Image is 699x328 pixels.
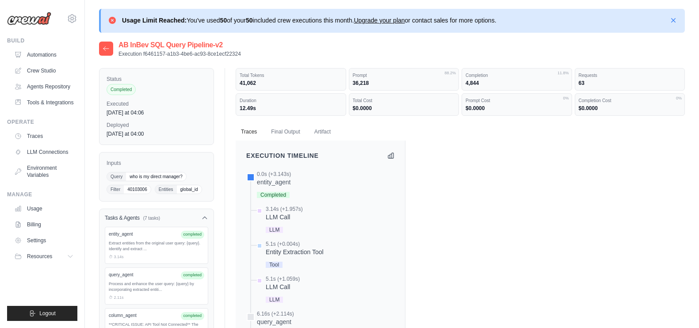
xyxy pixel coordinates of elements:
[11,233,77,248] a: Settings
[558,70,569,76] span: 11.8%
[257,310,294,317] div: 6.16s (+2.114s)
[236,123,262,141] button: Traces
[240,97,342,104] dt: Duration
[105,214,140,221] h3: Tasks & Agents
[563,95,569,102] span: 0%
[107,160,206,167] label: Inputs
[246,151,319,160] h2: Execution Timeline
[676,95,682,102] span: 0%
[266,282,300,291] div: LLM Call
[240,72,342,79] dt: Total Tokens
[122,16,497,25] p: You've used of your included crew executions this month. or contact sales for more options.
[109,271,177,278] div: query_agent
[11,64,77,78] a: Crew Studio
[7,118,77,126] div: Operate
[266,262,283,268] span: Tool
[181,312,205,320] span: completed
[466,80,568,87] dd: 4,844
[107,110,144,116] time: October 7, 2025 at 04:06 IST
[118,50,241,57] p: Execution f6461157-a1b3-4be6-ac93-8ce1ecf22324
[466,105,568,112] dd: $0.0000
[107,100,206,107] label: Executed
[11,161,77,182] a: Environment Variables
[353,80,455,87] dd: 36,218
[107,84,136,95] span: Completed
[257,192,290,198] span: Completed
[124,185,151,194] span: 40103006
[266,213,303,221] div: LLM Call
[7,37,77,44] div: Build
[7,306,77,321] button: Logout
[266,206,303,213] div: 3.14s (+1.957s)
[109,254,204,260] div: ⏱ 3.14s
[466,97,568,104] dt: Prompt Cost
[109,281,204,293] div: Process and enhance the user query: {query} by incorporating extracted entiti...
[353,105,455,112] dd: $0.0000
[11,145,77,159] a: LLM Connections
[309,123,336,141] button: Artifact
[266,227,283,233] span: LLM
[7,191,77,198] div: Manage
[107,185,124,194] span: Filter
[11,202,77,216] a: Usage
[445,70,456,76] span: 88.2%
[39,310,56,317] span: Logout
[266,240,323,248] div: 5.1s (+0.004s)
[655,286,699,328] iframe: Chat Widget
[107,76,206,83] label: Status
[354,17,405,24] a: Upgrade your plan
[181,271,205,279] span: completed
[126,172,186,181] span: who is my direct manager?
[220,17,227,24] strong: 50
[257,317,294,326] div: query_agent
[579,97,681,104] dt: Completion Cost
[7,12,51,25] img: Logo
[246,17,253,24] strong: 50
[240,105,342,112] dd: 12.49s
[181,231,205,239] span: completed
[11,217,77,232] a: Billing
[579,105,681,112] dd: $0.0000
[266,275,300,282] div: 5.1s (+1.059s)
[353,97,455,104] dt: Total Cost
[257,171,291,178] div: 0.0s (+3.143s)
[353,72,455,79] dt: Prompt
[266,297,283,303] span: LLM
[11,80,77,94] a: Agents Repository
[109,231,177,237] div: entity_agent
[579,80,681,87] dd: 63
[118,40,241,50] h2: AB InBev SQL Query Pipeline-v2
[266,248,323,256] div: Entity Extraction Tool
[109,295,204,301] div: ⏱ 2.11s
[466,72,568,79] dt: Completion
[122,17,187,24] strong: Usage Limit Reached:
[107,172,126,181] span: Query
[177,185,202,194] span: global_id
[266,123,305,141] button: Final Output
[11,95,77,110] a: Tools & Integrations
[11,48,77,62] a: Automations
[143,215,160,221] span: (7 tasks)
[579,72,681,79] dt: Requests
[257,178,291,187] div: entity_agent
[11,129,77,143] a: Traces
[107,131,144,137] time: October 7, 2025 at 04:00 IST
[27,253,52,260] span: Resources
[107,122,206,129] label: Deployed
[109,312,177,319] div: column_agent
[240,80,342,87] dd: 41,062
[109,240,204,252] div: Extract entities from the original user query: {query}. Identify and extract ...
[11,249,77,263] button: Resources
[155,185,177,194] span: Entities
